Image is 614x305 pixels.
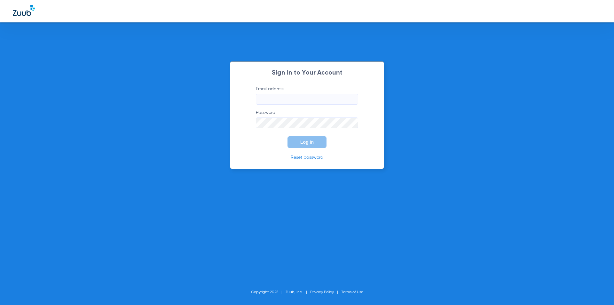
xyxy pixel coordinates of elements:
[251,289,286,295] li: Copyright 2025
[256,109,358,128] label: Password
[256,86,358,105] label: Email address
[13,5,35,16] img: Zuub Logo
[256,117,358,128] input: Password
[256,94,358,105] input: Email address
[300,140,314,145] span: Log In
[287,136,327,148] button: Log In
[291,155,323,160] a: Reset password
[310,290,334,294] a: Privacy Policy
[246,70,368,76] h2: Sign In to Your Account
[286,289,310,295] li: Zuub, Inc.
[341,290,363,294] a: Terms of Use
